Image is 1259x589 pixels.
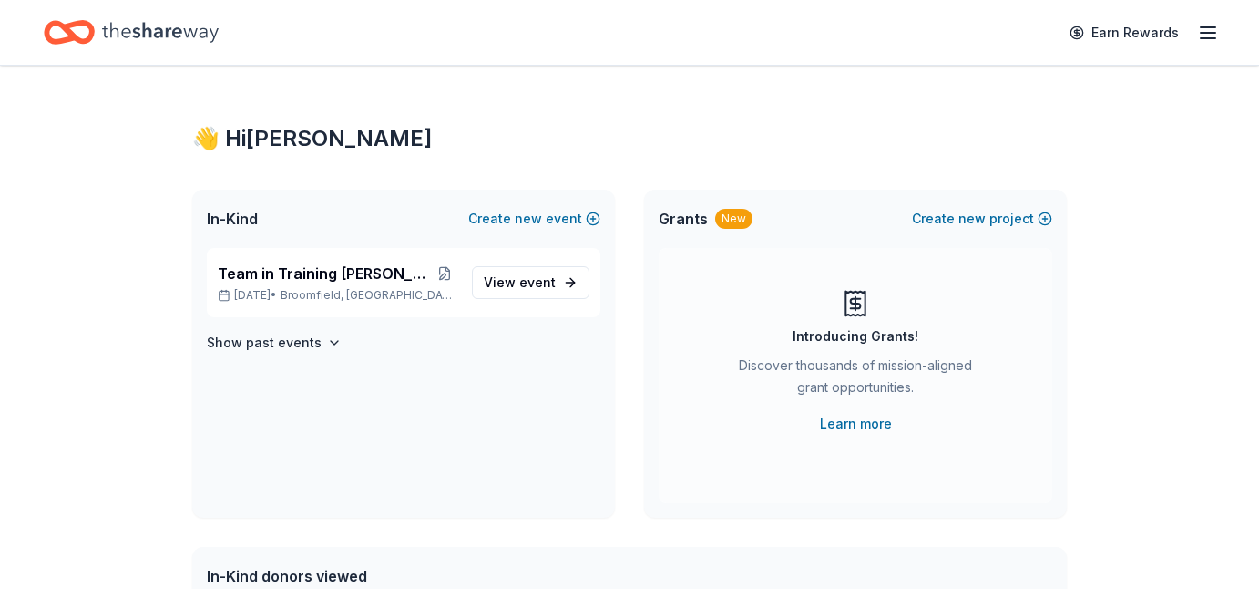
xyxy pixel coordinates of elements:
span: Team in Training [PERSON_NAME] - [DATE] [218,263,432,284]
span: new [515,208,542,230]
span: View [484,272,556,294]
a: Earn Rewards [1059,16,1190,49]
div: Discover thousands of mission-aligned grant opportunities. [732,355,979,406]
button: Createnewevent [468,208,600,230]
div: Introducing Grants! [793,325,918,347]
a: View event [472,266,589,299]
div: In-Kind donors viewed [207,565,617,587]
span: Broomfield, [GEOGRAPHIC_DATA] [281,288,457,303]
button: Show past events [207,332,342,354]
p: [DATE] • [218,288,457,303]
a: Learn more [820,413,892,435]
span: Grants [659,208,708,230]
span: In-Kind [207,208,258,230]
span: event [519,274,556,290]
a: Home [44,11,219,54]
div: 👋 Hi [PERSON_NAME] [192,124,1067,153]
h4: Show past events [207,332,322,354]
span: new [958,208,986,230]
div: New [715,209,752,229]
button: Createnewproject [912,208,1052,230]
